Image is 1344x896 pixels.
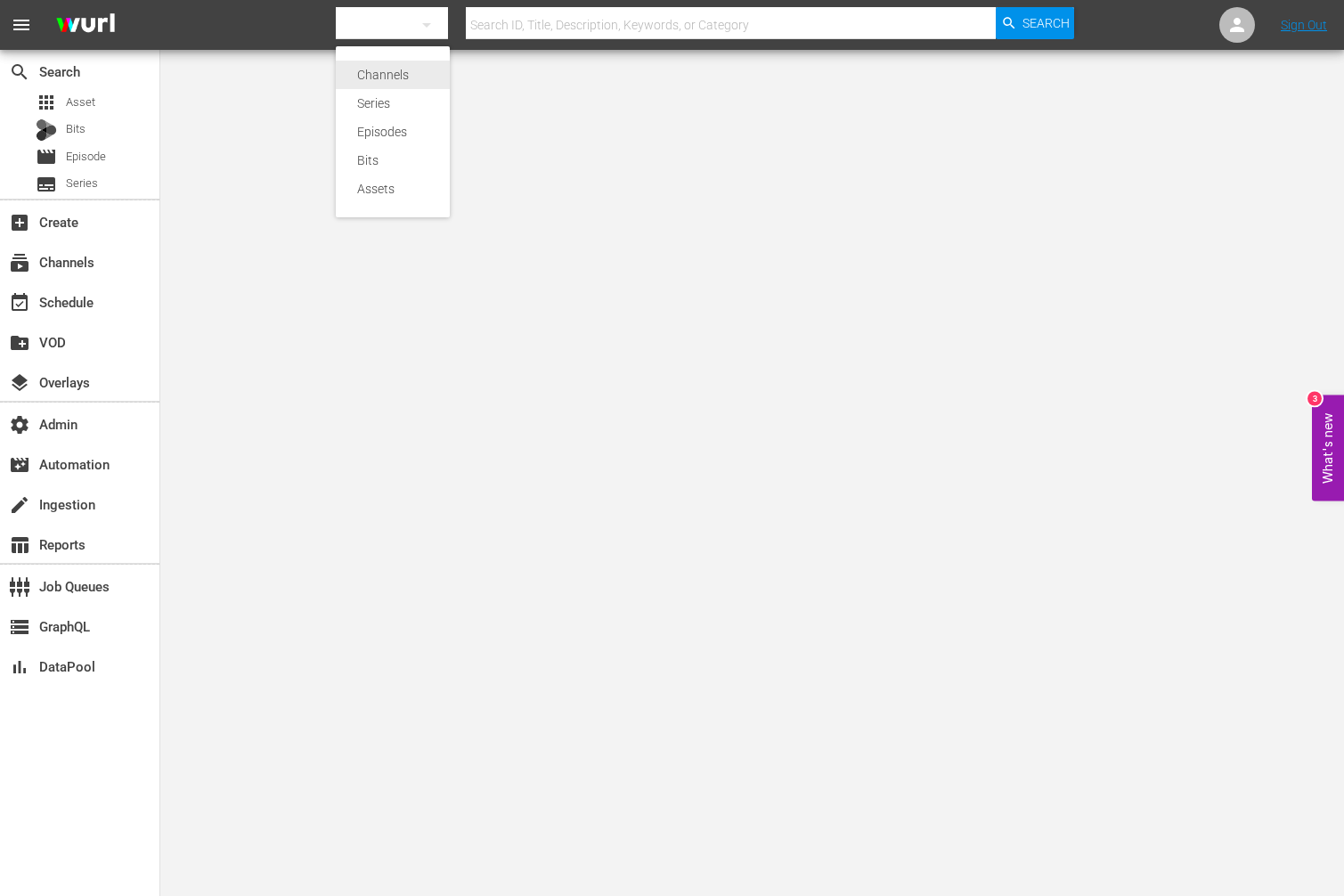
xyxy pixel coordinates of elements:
[1312,395,1344,501] button: Open Feedback Widget
[357,61,428,89] div: Channels
[357,118,428,146] div: Episodes
[357,175,428,203] div: Assets
[357,146,428,175] div: Bits
[357,89,428,118] div: Series
[1307,392,1322,406] div: 3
